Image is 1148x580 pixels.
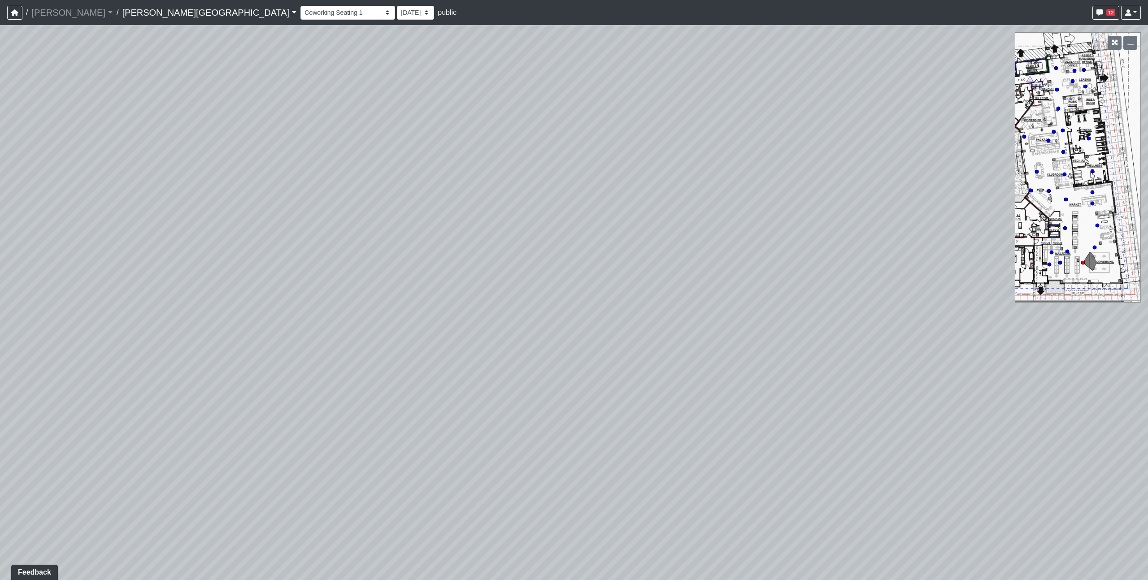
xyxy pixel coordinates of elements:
span: public [438,9,457,16]
span: 12 [1106,9,1115,16]
span: / [22,4,31,22]
iframe: Ybug feedback widget [7,562,62,580]
button: 12 [1092,6,1119,20]
a: [PERSON_NAME][GEOGRAPHIC_DATA] [122,4,297,22]
span: / [113,4,122,22]
a: [PERSON_NAME] [31,4,113,22]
